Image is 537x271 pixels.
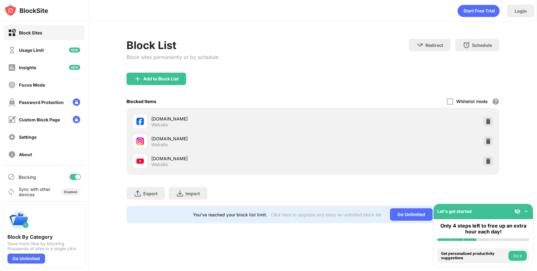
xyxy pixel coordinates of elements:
[8,46,16,54] img: time-usage-off.svg
[8,151,16,158] img: about-off.svg
[7,234,81,240] div: Block By Category
[8,133,16,141] img: settings-off.svg
[456,99,488,104] div: Whitelist mode
[151,135,313,142] div: [DOMAIN_NAME]
[514,208,521,215] img: eye-not-visible.svg
[64,190,77,194] div: Disabled
[136,118,144,125] img: favicons
[472,43,492,48] div: Schedule
[19,30,42,35] div: Block Sites
[8,98,16,106] img: password-protection-off.svg
[7,188,15,196] img: sync-icon.svg
[143,76,179,81] div: Add to Block List
[19,47,44,53] div: Usage Limit
[151,155,313,162] div: [DOMAIN_NAME]
[390,208,433,221] div: Go Unlimited
[7,254,45,264] div: Go Unlimited
[457,5,500,17] div: animation
[151,162,168,167] div: Website
[508,251,527,261] button: Do it
[19,82,45,88] div: Focus Mode
[8,116,16,124] img: customize-block-page-off.svg
[126,54,218,60] div: Block sites permanently or by schedule
[186,191,200,196] div: Import
[126,39,218,52] div: Block List
[143,191,158,196] div: Export
[19,174,36,180] div: Blocking
[136,157,144,165] img: favicons
[19,117,60,122] div: Custom Block Page
[151,122,168,128] div: Website
[19,134,37,140] div: Settings
[4,4,48,17] img: logo-blocksite.svg
[126,99,156,104] div: Blocked Items
[193,212,267,217] div: You’ve reached your block list limit.
[441,251,507,260] div: Get personalized productivity suggestions
[19,187,51,197] div: Sync with other devices
[19,65,36,70] div: Insights
[437,209,472,214] div: Let's get started
[7,241,81,251] div: Save more time by blocking thousands of sites in a single click
[437,223,529,235] div: Only 4 steps left to free up an extra hour each day!
[69,47,80,52] img: new-icon.svg
[136,138,144,145] img: favicons
[19,100,64,105] div: Password Protection
[73,98,80,106] img: lock-menu.svg
[73,116,80,123] img: lock-menu.svg
[7,173,15,181] img: blocking-icon.svg
[151,115,313,122] div: [DOMAIN_NAME]
[69,65,80,70] img: new-icon.svg
[151,142,168,147] div: Website
[8,29,16,37] img: block-on.svg
[8,81,16,89] img: focus-off.svg
[8,64,16,71] img: insights-off.svg
[19,152,32,157] div: About
[7,209,30,231] img: push-categories.svg
[523,208,529,215] img: omni-setup-toggle.svg
[425,43,443,48] div: Redirect
[271,212,383,217] div: Click here to upgrade and enjoy an unlimited block list.
[515,8,527,14] div: Login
